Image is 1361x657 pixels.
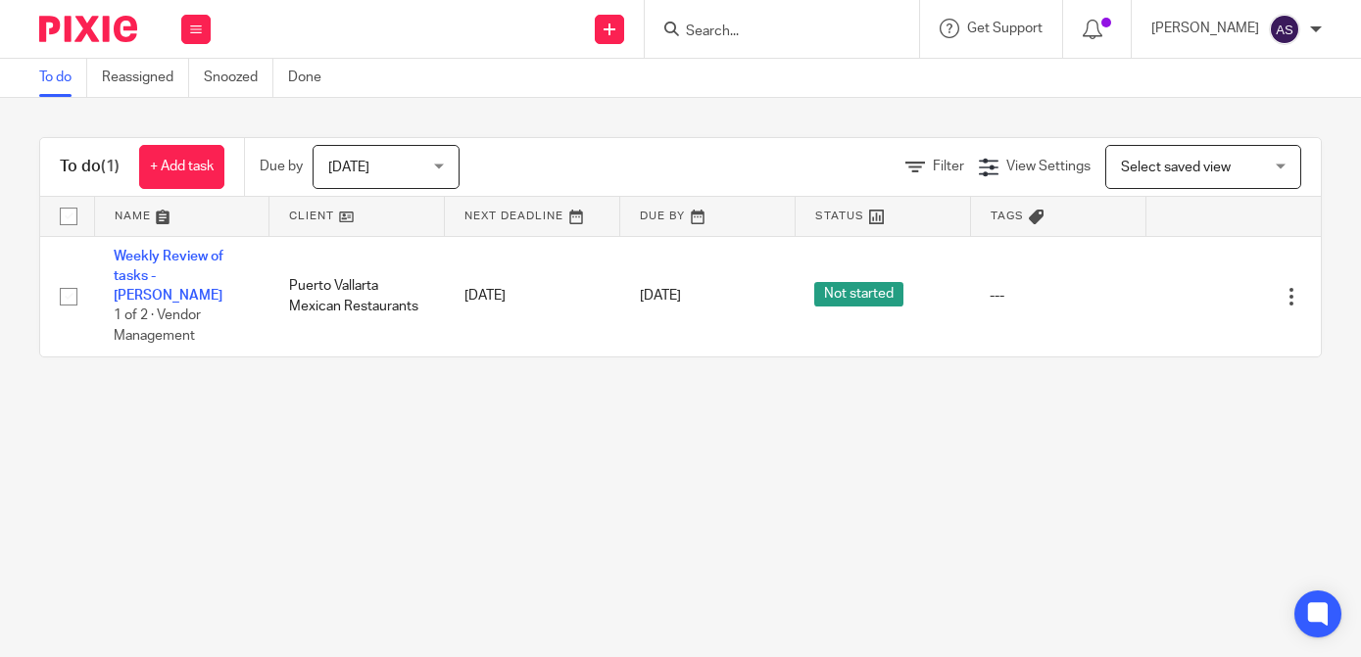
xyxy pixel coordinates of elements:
[114,309,201,344] span: 1 of 2 · Vendor Management
[204,59,273,97] a: Snoozed
[328,161,369,174] span: [DATE]
[114,250,223,304] a: Weekly Review of tasks - [PERSON_NAME]
[445,236,620,356] td: [DATE]
[1151,19,1259,38] p: [PERSON_NAME]
[139,145,224,189] a: + Add task
[1269,14,1300,45] img: svg%3E
[991,211,1024,221] span: Tags
[684,23,860,41] input: Search
[967,22,1043,35] span: Get Support
[640,289,681,303] span: [DATE]
[60,157,120,177] h1: To do
[39,59,87,97] a: To do
[814,282,903,306] span: Not started
[39,16,137,42] img: Pixie
[288,59,336,97] a: Done
[933,160,964,173] span: Filter
[269,236,445,356] td: Puerto Vallarta Mexican Restaurants
[1121,161,1231,174] span: Select saved view
[260,157,303,176] p: Due by
[990,286,1126,305] div: ---
[1006,160,1091,173] span: View Settings
[101,159,120,174] span: (1)
[102,59,189,97] a: Reassigned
